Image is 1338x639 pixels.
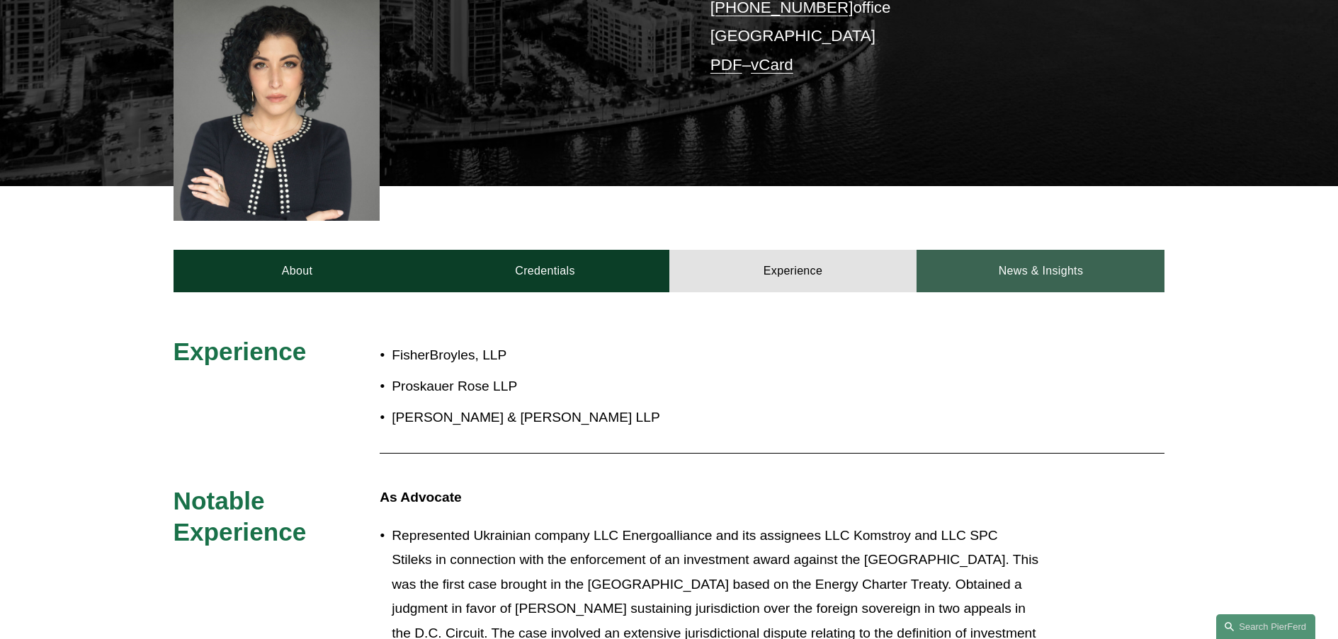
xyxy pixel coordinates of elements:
p: FisherBroyles, LLP [392,343,1041,368]
p: Proskauer Rose LLP [392,374,1041,399]
p: [PERSON_NAME] & [PERSON_NAME] LLP [392,405,1041,430]
a: PDF [710,56,742,74]
a: Search this site [1216,614,1315,639]
a: Experience [669,250,917,292]
a: Credentials [421,250,669,292]
a: vCard [751,56,793,74]
strong: As Advocate [380,490,462,505]
a: About [174,250,421,292]
span: Notable Experience [174,487,307,546]
a: News & Insights [917,250,1164,292]
span: Experience [174,338,307,365]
